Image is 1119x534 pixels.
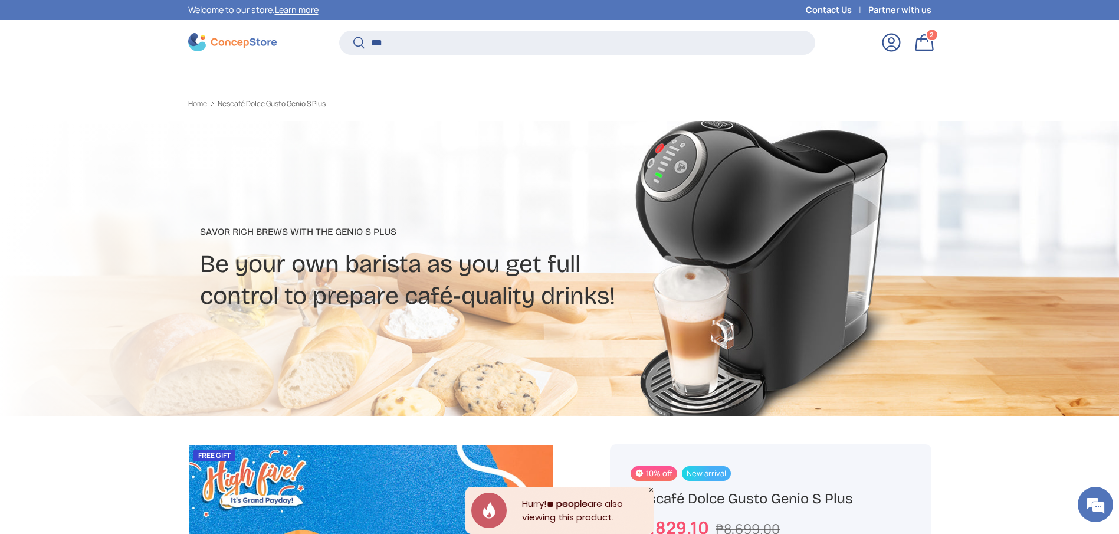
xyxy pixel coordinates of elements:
p: Savor rich brews with the Genio S Plus [200,225,653,239]
a: Home [188,100,207,107]
a: Partner with us [868,4,931,17]
div: FREE GIFT [193,450,235,461]
div: Close [648,487,654,493]
span: New arrival [682,466,731,481]
a: Nescafé Dolce Gusto Genio S Plus [218,100,326,107]
h2: Be your own barista as you get full control to prepare café-quality drinks! [200,248,653,312]
nav: Breadcrumbs [188,99,582,109]
a: Contact Us [806,4,868,17]
p: Welcome to our store. [188,4,319,17]
a: Learn more [275,4,319,15]
span: 2 [930,30,934,39]
img: ConcepStore [188,33,277,51]
span: 10% off [631,466,677,481]
h1: Nescafé Dolce Gusto Genio S Plus [631,490,910,508]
